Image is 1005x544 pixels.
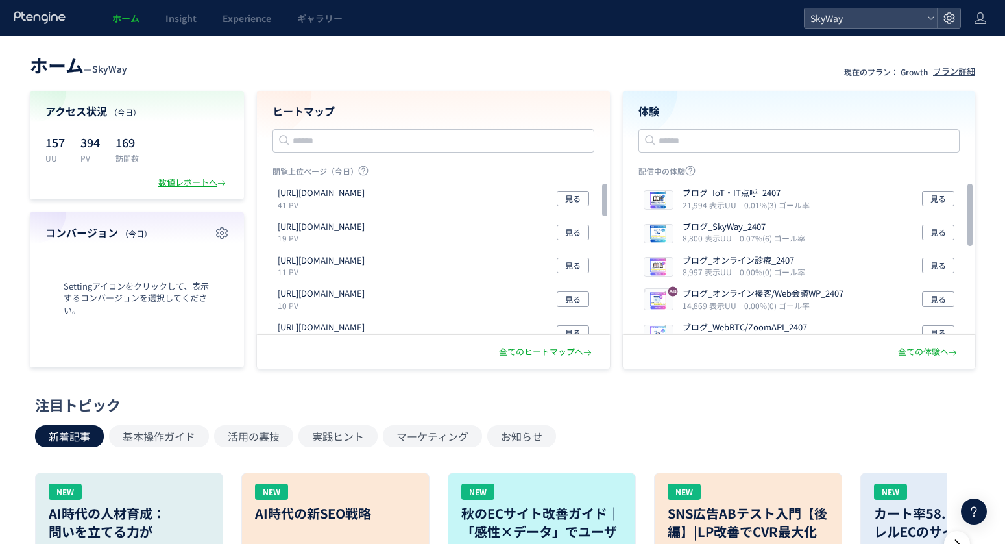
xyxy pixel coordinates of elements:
span: Insight [165,12,197,25]
span: 見る [565,291,581,307]
h3: SNS広告ABテスト入門【後編】|LP改善でCVR最大化 [668,504,829,541]
p: 訪問数 [115,153,139,164]
div: 数値レポートへ [158,177,228,189]
button: 見る [922,191,954,206]
button: 見る [557,225,589,240]
p: https://skyway.ntt.com [278,254,365,267]
h4: アクセス状況 [45,104,228,119]
img: 11021a62b7bad1281b86579db56312561751354984501.png [644,291,673,310]
h4: 体験 [638,104,960,119]
i: 0.07%(6) ゴール率 [740,232,805,243]
button: 見る [922,225,954,240]
p: 配信中の体験 [638,166,960,182]
i: 0.14%(23) ゴール率 [744,334,814,345]
i: 8,997 表示UU [683,266,737,277]
div: 全ての体験へ [898,346,960,358]
p: https://javascript-sdk.explorer.skyway.ntt.com [278,321,365,334]
span: （今日） [121,228,152,239]
p: https://lp.skyway.ntt.com/lp_2312/2407/webrtc [278,288,365,300]
button: 見る [922,258,954,273]
button: マーケティング [383,425,482,447]
div: NEW [668,484,701,500]
p: PV [80,153,100,164]
div: NEW [461,484,494,500]
h4: コンバージョン [45,225,228,240]
h4: ヒートマップ [272,104,594,119]
div: — [30,52,127,78]
p: 41 PV [278,199,370,210]
div: 全てのヒートマップへ [499,346,594,358]
p: ブログ_オンライン診療_2407 [683,254,800,267]
span: 見る [565,225,581,240]
button: 見る [557,258,589,273]
p: 現在のプラン： Growth [844,66,928,77]
p: 157 [45,132,65,153]
div: プラン詳細 [933,66,975,78]
p: ブログ_SkyWay_2407 [683,221,800,233]
i: 16,829 表示UU [683,334,742,345]
span: （今日） [110,106,141,117]
p: 394 [80,132,100,153]
i: 21,994 表示UU [683,199,742,210]
span: 見る [565,325,581,341]
span: Settingアイコンをクリックして、表示するコンバージョンを選択してください。 [45,280,228,317]
span: ホーム [112,12,139,25]
p: 閲覧上位ページ（今日） [272,166,594,182]
p: 11 PV [278,266,370,277]
span: 見る [565,258,581,273]
h3: AI時代の新SEO戦略 [255,504,416,523]
p: ブログ_WebRTC/ZoomAPI_2407 [683,321,809,334]
span: ギャラリー [297,12,343,25]
span: SkyWay [92,62,127,75]
button: 見る [922,291,954,307]
span: 見る [930,291,946,307]
span: Experience [223,12,271,25]
button: 見る [922,325,954,341]
i: 0.01%(3) ゴール率 [744,199,810,210]
div: NEW [49,484,82,500]
div: NEW [874,484,907,500]
p: https://lp.skyway.ntt.com/lp_2312/2407/video [278,187,365,199]
span: SkyWay [806,8,922,28]
span: 見る [565,191,581,206]
span: 見る [930,225,946,240]
span: 見る [930,191,946,206]
img: 1c10a72df72aabeac8e181014951eabc1751355163234.png [644,225,673,243]
button: 実践ヒント [298,425,378,447]
button: 見る [557,325,589,341]
span: ホーム [30,52,84,78]
p: UU [45,153,65,164]
i: 0.00%(0) ゴール率 [740,266,805,277]
p: https://skyway.ntt.com/ja [278,221,365,233]
button: 見る [557,291,589,307]
i: 0.00%(0) ゴール率 [744,300,810,311]
button: 新着記事 [35,425,104,447]
p: ブログ_オンライン接客/Web会議WP_2407 [683,288,843,300]
img: 3aeb6b128c4693f5cee716b12dc4eb051751354714628.png [644,325,673,343]
i: 8,800 表示UU [683,232,737,243]
p: 9 PV [278,334,370,345]
div: NEW [255,484,288,500]
button: お知らせ [487,425,556,447]
span: 見る [930,325,946,341]
img: 5b74109076c4f78a0c00878c0f6701ed1754466554330.png [644,191,673,209]
p: 19 PV [278,232,370,243]
p: 10 PV [278,300,370,311]
i: 14,869 表示UU [683,300,742,311]
span: 見る [930,258,946,273]
p: 169 [115,132,139,153]
div: 注目トピック [35,395,963,415]
p: ブログ_IoT・IT点呼_2407 [683,187,805,199]
button: 基本操作ガイド [109,425,209,447]
img: 468194aee490e97cfb8327080b9a4c611751355035981.png [644,258,673,276]
button: 活用の裏技 [214,425,293,447]
button: 見る [557,191,589,206]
